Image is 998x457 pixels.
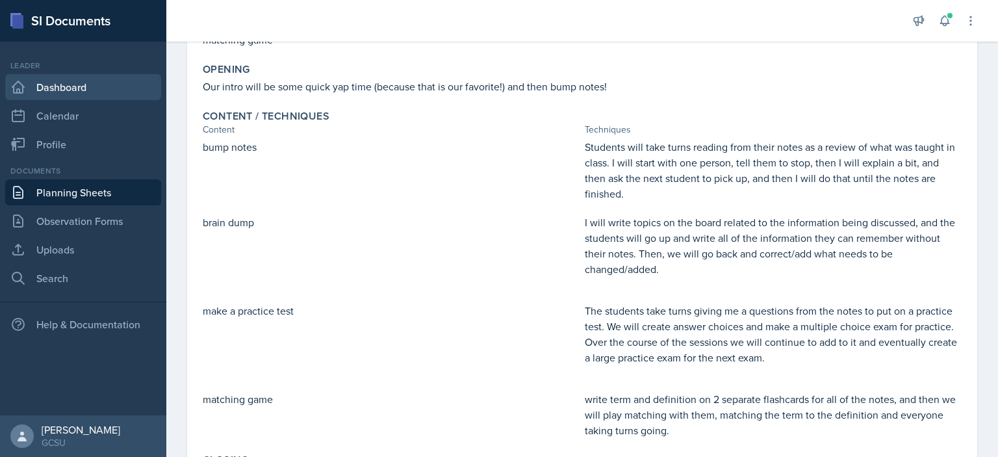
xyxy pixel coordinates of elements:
[5,311,161,337] div: Help & Documentation
[42,423,120,436] div: [PERSON_NAME]
[585,123,962,137] div: Techniques
[203,123,580,137] div: Content
[585,391,962,438] p: write term and definition on 2 separate flashcards for all of the notes, and then we will play ma...
[203,391,580,407] p: matching game
[203,79,962,94] p: Our intro will be some quick yap time (because that is our favorite!) and then bump notes!
[203,110,329,123] label: Content / Techniques
[585,139,962,202] p: Students will take turns reading from their notes as a review of what was taught in class. I will...
[5,237,161,263] a: Uploads
[5,208,161,234] a: Observation Forms
[5,131,161,157] a: Profile
[5,165,161,177] div: Documents
[203,215,580,230] p: brain dump
[203,303,580,319] p: make a practice test
[5,103,161,129] a: Calendar
[42,436,120,449] div: GCSU
[203,139,580,155] p: bump notes
[5,265,161,291] a: Search
[5,74,161,100] a: Dashboard
[5,60,161,72] div: Leader
[5,179,161,205] a: Planning Sheets
[585,215,962,277] p: I will write topics on the board related to the information being discussed, and the students wil...
[585,303,962,365] p: The students take turns giving me a questions from the notes to put on a practice test. We will c...
[203,63,250,76] label: Opening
